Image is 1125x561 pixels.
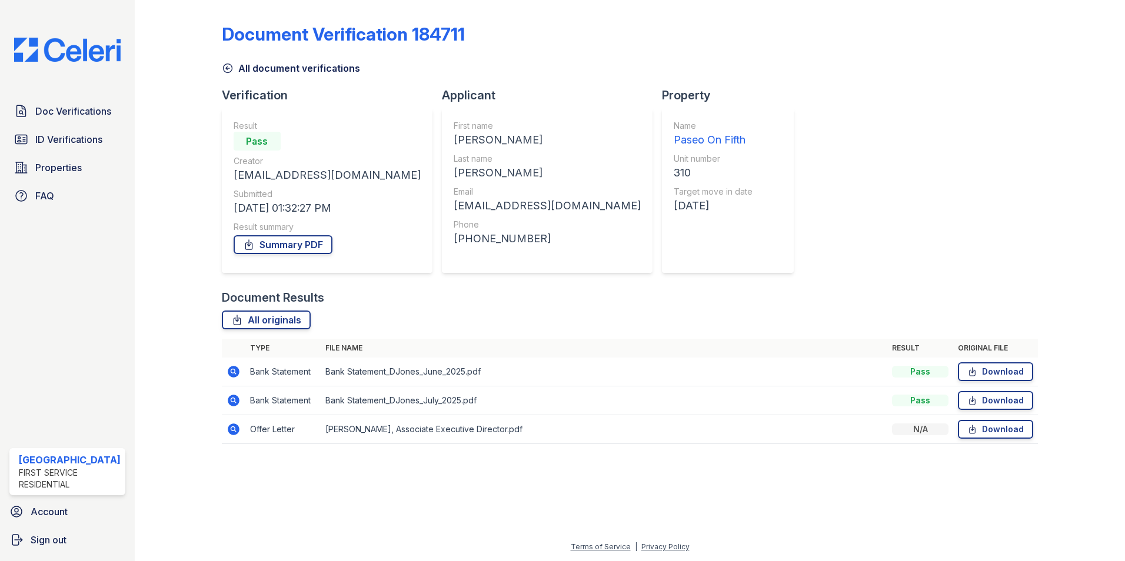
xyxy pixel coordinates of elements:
[35,104,111,118] span: Doc Verifications
[35,161,82,175] span: Properties
[5,528,130,552] a: Sign out
[321,386,888,415] td: Bank Statement_DJones_July_2025.pdf
[454,186,641,198] div: Email
[222,310,311,329] a: All originals
[234,200,421,216] div: [DATE] 01:32:27 PM
[321,415,888,444] td: [PERSON_NAME], Associate Executive Director.pdf
[234,120,421,132] div: Result
[454,120,641,132] div: First name
[222,289,324,306] div: Document Results
[892,366,948,378] div: Pass
[454,132,641,148] div: [PERSON_NAME]
[234,235,332,254] a: Summary PDF
[9,128,125,151] a: ID Verifications
[234,188,421,200] div: Submitted
[674,165,753,181] div: 310
[245,415,321,444] td: Offer Letter
[674,153,753,165] div: Unit number
[571,542,631,551] a: Terms of Service
[887,339,953,358] th: Result
[674,120,753,132] div: Name
[442,87,662,103] div: Applicant
[958,362,1033,381] a: Download
[674,198,753,214] div: [DATE]
[641,542,690,551] a: Privacy Policy
[953,339,1038,358] th: Original file
[454,165,641,181] div: [PERSON_NAME]
[958,391,1033,410] a: Download
[234,221,421,233] div: Result summary
[454,198,641,214] div: [EMAIL_ADDRESS][DOMAIN_NAME]
[674,186,753,198] div: Target move in date
[245,386,321,415] td: Bank Statement
[635,542,637,551] div: |
[234,132,281,151] div: Pass
[19,453,121,467] div: [GEOGRAPHIC_DATA]
[892,395,948,406] div: Pass
[321,339,888,358] th: File name
[662,87,803,103] div: Property
[674,132,753,148] div: Paseo On Fifth
[35,189,54,203] span: FAQ
[245,339,321,358] th: Type
[222,61,360,75] a: All document verifications
[5,38,130,62] img: CE_Logo_Blue-a8612792a0a2168367f1c8372b55b34899dd931a85d93a1a3d3e32e68fde9ad4.png
[234,155,421,167] div: Creator
[454,153,641,165] div: Last name
[245,358,321,386] td: Bank Statement
[454,219,641,231] div: Phone
[5,500,130,523] a: Account
[674,120,753,148] a: Name Paseo On Fifth
[9,156,125,179] a: Properties
[35,132,102,146] span: ID Verifications
[892,423,948,435] div: N/A
[321,358,888,386] td: Bank Statement_DJones_June_2025.pdf
[234,167,421,183] div: [EMAIL_ADDRESS][DOMAIN_NAME]
[31,505,68,519] span: Account
[454,231,641,247] div: [PHONE_NUMBER]
[19,467,121,490] div: First Service Residential
[9,99,125,123] a: Doc Verifications
[222,24,465,45] div: Document Verification 184711
[9,184,125,208] a: FAQ
[222,87,442,103] div: Verification
[958,420,1033,439] a: Download
[31,533,66,547] span: Sign out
